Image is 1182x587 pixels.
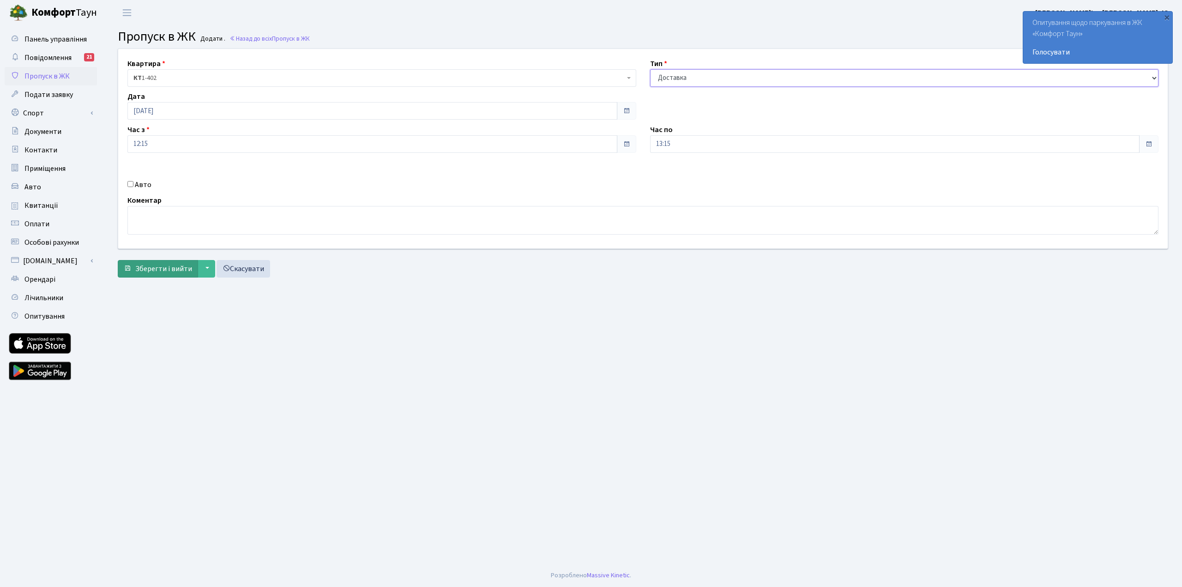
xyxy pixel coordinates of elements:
label: Авто [135,179,151,190]
a: Повідомлення21 [5,48,97,67]
b: КТ [133,73,142,83]
span: Лічильники [24,293,63,303]
span: Авто [24,182,41,192]
a: Авто [5,178,97,196]
span: <b>КТ</b>&nbsp;&nbsp;&nbsp;&nbsp;1-402 [133,73,625,83]
a: Опитування [5,307,97,326]
a: Оплати [5,215,97,233]
a: Контакти [5,141,97,159]
div: Розроблено . [551,570,631,581]
span: Пропуск в ЖК [24,71,70,81]
a: Приміщення [5,159,97,178]
a: Спорт [5,104,97,122]
a: [DOMAIN_NAME] [5,252,97,270]
b: Комфорт [31,5,76,20]
span: Опитування [24,311,65,321]
label: Час з [127,124,150,135]
a: Скасувати [217,260,270,278]
a: Назад до всіхПропуск в ЖК [229,34,310,43]
a: Документи [5,122,97,141]
a: Massive Kinetic [587,570,630,580]
span: Оплати [24,219,49,229]
a: Панель управління [5,30,97,48]
span: Документи [24,127,61,137]
span: Панель управління [24,34,87,44]
span: Пропуск в ЖК [272,34,310,43]
img: logo.png [9,4,28,22]
a: Особові рахунки [5,233,97,252]
button: Зберегти і вийти [118,260,198,278]
a: Голосувати [1032,47,1163,58]
label: Час по [650,124,673,135]
div: 21 [84,53,94,61]
small: Додати . [199,35,225,43]
a: [PERSON_NAME]’єв [PERSON_NAME]. Ю. [1035,7,1171,18]
span: <b>КТ</b>&nbsp;&nbsp;&nbsp;&nbsp;1-402 [127,69,636,87]
a: Квитанції [5,196,97,215]
label: Коментар [127,195,162,206]
label: Дата [127,91,145,102]
span: Квитанції [24,200,58,211]
a: Лічильники [5,289,97,307]
a: Пропуск в ЖК [5,67,97,85]
span: Зберегти і вийти [135,264,192,274]
span: Приміщення [24,163,66,174]
span: Контакти [24,145,57,155]
b: [PERSON_NAME]’єв [PERSON_NAME]. Ю. [1035,8,1171,18]
span: Повідомлення [24,53,72,63]
label: Тип [650,58,667,69]
span: Орендарі [24,274,55,284]
span: Таун [31,5,97,21]
span: Особові рахунки [24,237,79,248]
span: Подати заявку [24,90,73,100]
a: Подати заявку [5,85,97,104]
div: × [1162,12,1171,22]
label: Квартира [127,58,165,69]
a: Орендарі [5,270,97,289]
button: Переключити навігацію [115,5,139,20]
span: Пропуск в ЖК [118,27,196,46]
div: Опитування щодо паркування в ЖК «Комфорт Таун» [1023,12,1172,63]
